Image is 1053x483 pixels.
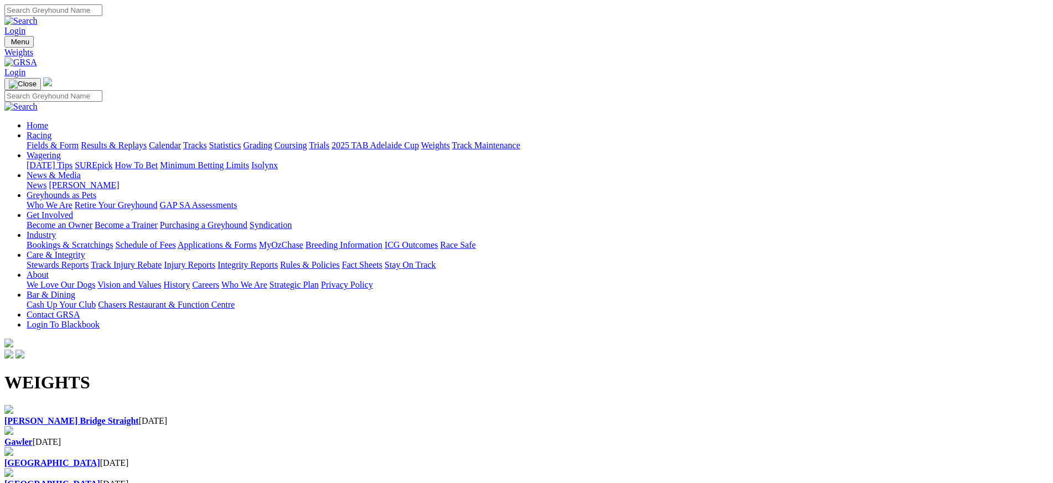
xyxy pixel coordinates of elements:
[27,141,79,150] a: Fields & Form
[309,141,329,150] a: Trials
[4,36,34,48] button: Toggle navigation
[27,300,1049,310] div: Bar & Dining
[4,458,100,468] a: [GEOGRAPHIC_DATA]
[385,240,438,250] a: ICG Outcomes
[27,240,1049,250] div: Industry
[4,102,38,112] img: Search
[27,210,73,220] a: Get Involved
[183,141,207,150] a: Tracks
[27,180,1049,190] div: News & Media
[27,230,56,240] a: Industry
[4,90,102,102] input: Search
[209,141,241,150] a: Statistics
[149,141,181,150] a: Calendar
[160,200,237,210] a: GAP SA Assessments
[269,280,319,289] a: Strategic Plan
[97,280,161,289] a: Vision and Values
[421,141,450,150] a: Weights
[259,240,303,250] a: MyOzChase
[4,16,38,26] img: Search
[280,260,340,269] a: Rules & Policies
[217,260,278,269] a: Integrity Reports
[4,48,1049,58] a: Weights
[15,350,24,359] img: twitter.svg
[4,458,1049,468] div: [DATE]
[115,240,175,250] a: Schedule of Fees
[27,220,92,230] a: Become an Owner
[27,280,95,289] a: We Love Our Dogs
[49,180,119,190] a: [PERSON_NAME]
[250,220,292,230] a: Syndication
[27,150,61,160] a: Wagering
[164,260,215,269] a: Injury Reports
[4,426,13,435] img: file-red.svg
[98,300,235,309] a: Chasers Restaurant & Function Centre
[9,80,37,89] img: Close
[95,220,158,230] a: Become a Trainer
[43,77,52,86] img: logo-grsa-white.png
[4,468,13,477] img: file-red.svg
[27,200,1049,210] div: Greyhounds as Pets
[305,240,382,250] a: Breeding Information
[81,141,147,150] a: Results & Replays
[75,200,158,210] a: Retire Your Greyhound
[452,141,520,150] a: Track Maintenance
[27,270,49,279] a: About
[4,416,139,425] a: [PERSON_NAME] Bridge Straight
[27,250,85,259] a: Care & Integrity
[27,260,1049,270] div: Care & Integrity
[27,300,96,309] a: Cash Up Your Club
[27,160,72,170] a: [DATE] Tips
[27,240,113,250] a: Bookings & Scratchings
[27,220,1049,230] div: Get Involved
[4,4,102,16] input: Search
[27,190,96,200] a: Greyhounds as Pets
[27,141,1049,150] div: Racing
[4,67,25,77] a: Login
[321,280,373,289] a: Privacy Policy
[4,372,1049,393] h1: WEIGHTS
[27,320,100,329] a: Login To Blackbook
[221,280,267,289] a: Who We Are
[4,437,33,446] a: Gawler
[440,240,475,250] a: Race Safe
[4,405,13,414] img: file-red.svg
[274,141,307,150] a: Coursing
[27,290,75,299] a: Bar & Dining
[4,350,13,359] img: facebook.svg
[27,280,1049,290] div: About
[75,160,112,170] a: SUREpick
[4,416,1049,426] div: [DATE]
[4,339,13,347] img: logo-grsa-white.png
[27,180,46,190] a: News
[163,280,190,289] a: History
[27,160,1049,170] div: Wagering
[192,280,219,289] a: Careers
[27,310,80,319] a: Contact GRSA
[91,260,162,269] a: Track Injury Rebate
[115,160,158,170] a: How To Bet
[385,260,435,269] a: Stay On Track
[160,220,247,230] a: Purchasing a Greyhound
[178,240,257,250] a: Applications & Forms
[160,160,249,170] a: Minimum Betting Limits
[331,141,419,150] a: 2025 TAB Adelaide Cup
[4,437,1049,447] div: [DATE]
[27,121,48,130] a: Home
[11,38,29,46] span: Menu
[342,260,382,269] a: Fact Sheets
[27,131,51,140] a: Racing
[4,58,37,67] img: GRSA
[4,78,41,90] button: Toggle navigation
[27,260,89,269] a: Stewards Reports
[27,200,72,210] a: Who We Are
[4,447,13,456] img: file-red.svg
[27,170,81,180] a: News & Media
[4,26,25,35] a: Login
[243,141,272,150] a: Grading
[251,160,278,170] a: Isolynx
